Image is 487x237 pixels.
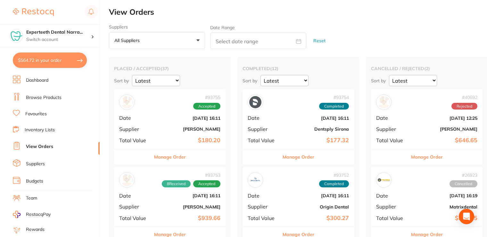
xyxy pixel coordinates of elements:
[376,137,408,143] span: Total Value
[109,24,205,29] label: Suppliers
[119,115,151,121] span: Date
[13,211,51,218] a: RestocqPay
[378,174,390,186] img: Matrixdental
[285,193,349,198] b: [DATE] 16:11
[26,195,37,201] a: Team
[114,89,226,165] div: Adam Dental#93755AcceptedDate[DATE] 16:11Supplier[PERSON_NAME]Total Value$180.20Manage Order
[285,116,349,121] b: [DATE] 16:11
[285,204,349,209] b: Origin Dental
[413,215,477,222] b: $346.15
[13,53,87,68] button: $564.72 in your order
[109,32,205,49] button: All suppliers
[119,215,151,221] span: Total Value
[248,115,280,121] span: Date
[114,37,142,43] p: All suppliers
[413,116,477,121] b: [DATE] 12:25
[210,33,306,49] input: Select date range
[248,126,280,132] span: Supplier
[26,94,62,101] a: Browse Products
[114,78,129,84] p: Sort by
[156,137,220,144] b: $180.20
[193,180,220,187] span: Accepted
[411,149,443,165] button: Manage Order
[311,32,327,49] button: Reset
[376,115,408,121] span: Date
[248,204,280,209] span: Supplier
[319,95,349,100] span: # 93754
[26,211,51,218] span: RestocqPay
[285,127,349,132] b: Dentsply Sirona
[285,137,349,144] b: $177.32
[25,111,47,117] a: Favourites
[450,173,477,178] span: # 26923
[193,103,220,110] span: Accepted
[451,95,477,100] span: # 40692
[119,204,151,209] span: Supplier
[248,193,280,199] span: Date
[119,126,151,132] span: Supplier
[243,78,257,84] p: Sort by
[156,116,220,121] b: [DATE] 16:11
[154,149,186,165] button: Manage Order
[13,211,21,218] img: RestocqPay
[13,5,54,20] a: Restocq Logo
[319,173,349,178] span: # 93752
[10,29,23,42] img: Experteeth Dental Narrabri
[283,149,314,165] button: Manage Order
[319,103,349,110] span: Completed
[162,180,191,187] span: Received
[378,96,390,108] img: Henry Schein Halas
[13,8,54,16] img: Restocq Logo
[376,193,408,199] span: Date
[26,161,45,167] a: Suppliers
[26,77,48,84] a: Dashboard
[109,8,487,17] h2: View Orders
[413,127,477,132] b: [PERSON_NAME]
[156,193,220,198] b: [DATE] 16:11
[249,96,261,108] img: Dentsply Sirona
[119,137,151,143] span: Total Value
[26,226,45,233] a: Rewards
[371,78,386,84] p: Sort by
[26,178,43,184] a: Budgets
[26,29,91,36] h4: Experteeth Dental Narrabri
[156,215,220,222] b: $939.66
[114,66,226,71] h2: placed / accepted ( 37 )
[249,174,261,186] img: Origin Dental
[248,137,280,143] span: Total Value
[371,66,483,71] h2: cancelled / rejected ( 2 )
[26,143,53,150] a: View Orders
[121,174,133,186] img: Henry Schein Halas
[210,25,235,30] label: Date Range
[248,215,280,221] span: Total Value
[162,173,220,178] span: # 93753
[459,209,474,224] div: Open Intercom Messenger
[319,180,349,187] span: Completed
[25,127,55,133] a: Inventory Lists
[285,215,349,222] b: $300.27
[451,103,477,110] span: Rejected
[121,96,133,108] img: Adam Dental
[376,204,408,209] span: Supplier
[193,95,220,100] span: # 93755
[376,215,408,221] span: Total Value
[156,204,220,209] b: [PERSON_NAME]
[450,180,477,187] span: Cancelled
[119,193,151,199] span: Date
[243,66,354,71] h2: completed ( 12 )
[26,37,91,43] p: Switch account
[413,137,477,144] b: $646.65
[413,193,477,198] b: [DATE] 16:19
[413,204,477,209] b: Matrixdental
[156,127,220,132] b: [PERSON_NAME]
[376,126,408,132] span: Supplier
